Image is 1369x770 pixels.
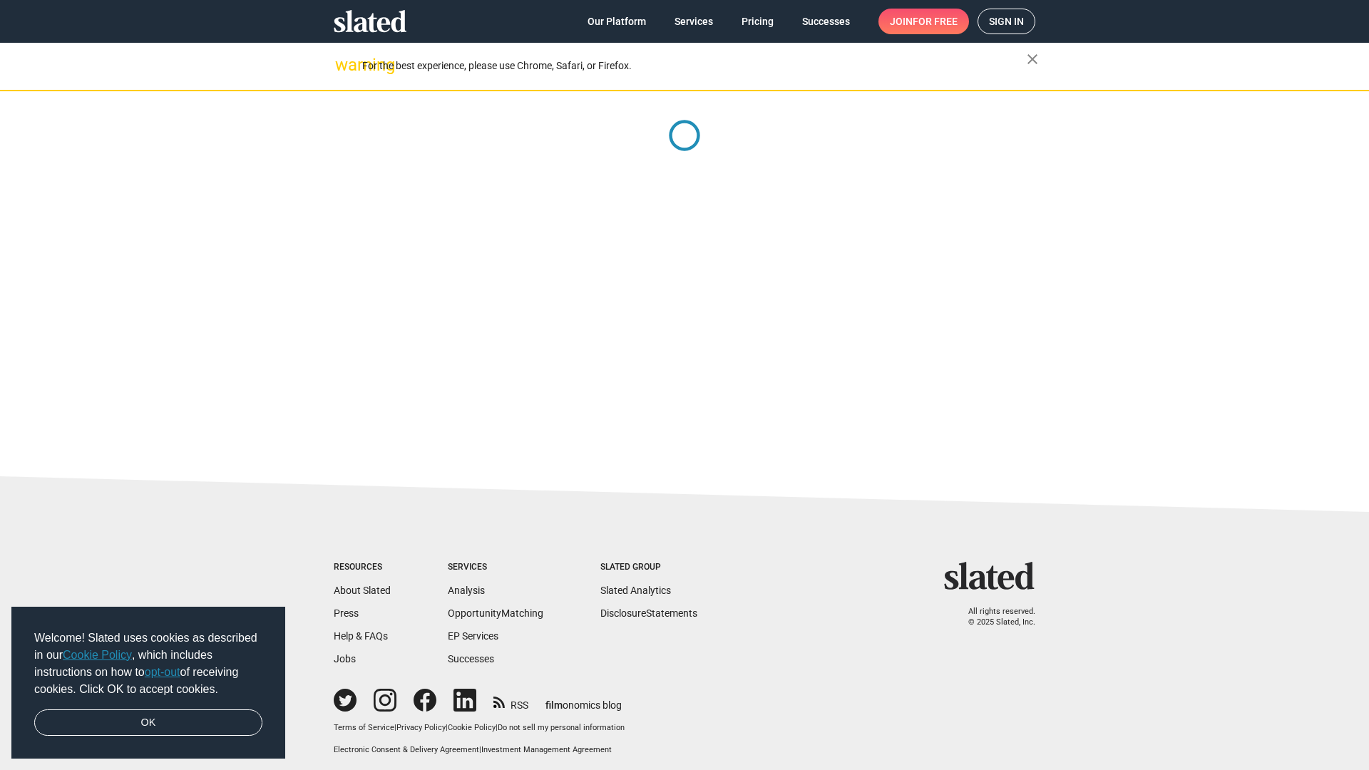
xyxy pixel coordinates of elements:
[11,607,285,759] div: cookieconsent
[791,9,861,34] a: Successes
[978,9,1035,34] a: Sign in
[334,723,394,732] a: Terms of Service
[448,630,498,642] a: EP Services
[334,745,479,754] a: Electronic Consent & Delivery Agreement
[396,723,446,732] a: Privacy Policy
[145,666,180,678] a: opt-out
[335,56,352,73] mat-icon: warning
[802,9,850,34] span: Successes
[730,9,785,34] a: Pricing
[334,585,391,596] a: About Slated
[334,630,388,642] a: Help & FAQs
[334,653,356,664] a: Jobs
[334,607,359,619] a: Press
[448,653,494,664] a: Successes
[34,709,262,736] a: dismiss cookie message
[588,9,646,34] span: Our Platform
[498,723,625,734] button: Do not sell my personal information
[675,9,713,34] span: Services
[394,723,396,732] span: |
[479,745,481,754] span: |
[481,745,612,754] a: Investment Management Agreement
[545,687,622,712] a: filmonomics blog
[493,690,528,712] a: RSS
[1024,51,1041,68] mat-icon: close
[448,607,543,619] a: OpportunityMatching
[890,9,958,34] span: Join
[63,649,132,661] a: Cookie Policy
[448,585,485,596] a: Analysis
[545,699,563,711] span: film
[34,630,262,698] span: Welcome! Slated uses cookies as described in our , which includes instructions on how to of recei...
[334,562,391,573] div: Resources
[362,56,1027,76] div: For the best experience, please use Chrome, Safari, or Firefox.
[448,723,496,732] a: Cookie Policy
[663,9,724,34] a: Services
[446,723,448,732] span: |
[600,585,671,596] a: Slated Analytics
[576,9,657,34] a: Our Platform
[953,607,1035,627] p: All rights reserved. © 2025 Slated, Inc.
[600,607,697,619] a: DisclosureStatements
[600,562,697,573] div: Slated Group
[878,9,969,34] a: Joinfor free
[448,562,543,573] div: Services
[496,723,498,732] span: |
[989,9,1024,34] span: Sign in
[742,9,774,34] span: Pricing
[913,9,958,34] span: for free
